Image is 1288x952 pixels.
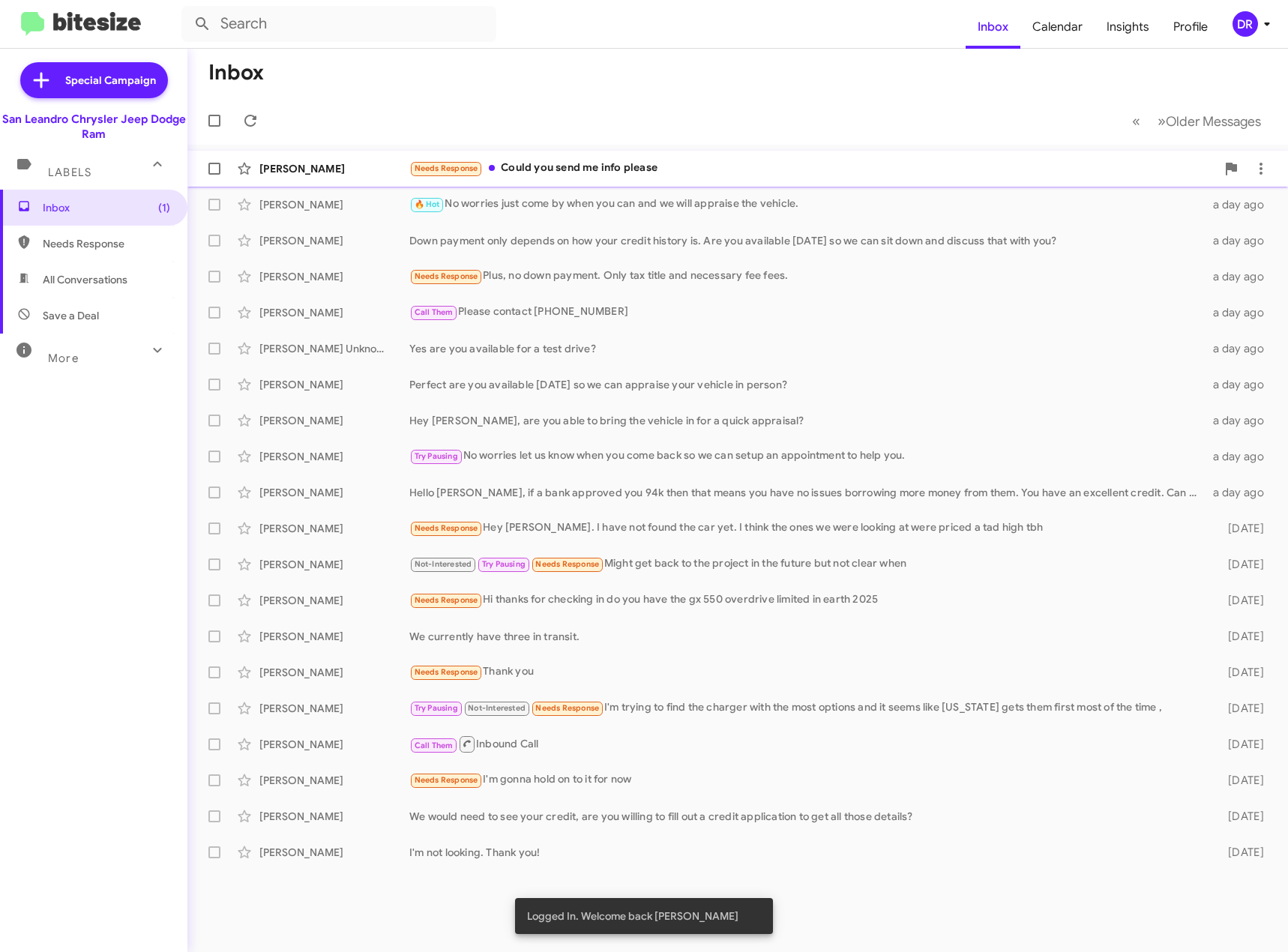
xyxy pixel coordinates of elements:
div: [PERSON_NAME] [259,557,409,572]
div: [PERSON_NAME] [259,269,409,284]
nav: Page navigation example [1124,106,1270,136]
div: Hi thanks for checking in do you have the gx 550 overdrive limited in earth 2025 [409,591,1206,609]
div: [PERSON_NAME] [259,845,409,860]
span: Save a Deal [43,308,99,323]
span: « [1132,112,1140,130]
span: More [48,352,79,365]
span: (1) [158,200,170,215]
div: Thank you [409,663,1206,681]
input: Search [181,6,496,42]
div: Might get back to the project in the future but not clear when [409,555,1206,573]
div: a day ago [1206,269,1276,284]
div: [PERSON_NAME] [259,629,409,644]
div: [DATE] [1206,737,1276,752]
span: Older Messages [1166,113,1261,130]
span: Try Pausing [415,451,458,461]
div: [PERSON_NAME] [259,773,409,788]
div: Yes are you available for a test drive? [409,341,1206,356]
div: Down payment only depends on how your credit history is. Are you available [DATE] so we can sit d... [409,233,1206,248]
div: [PERSON_NAME] [259,449,409,464]
button: Previous [1123,106,1149,136]
span: Needs Response [535,559,599,569]
span: Needs Response [415,523,478,533]
div: We currently have three in transit. [409,629,1206,644]
div: Please contact [PHONE_NUMBER] [409,304,1206,321]
span: Not-Interested [468,703,526,713]
div: Hey [PERSON_NAME], are you able to bring the vehicle in for a quick appraisal? [409,413,1206,428]
span: Special Campaign [65,73,156,88]
div: [PERSON_NAME] [259,233,409,248]
span: Try Pausing [415,703,458,713]
div: [DATE] [1206,773,1276,788]
div: Hey [PERSON_NAME]. I have not found the car yet. I think the ones we were looking at were priced ... [409,519,1206,537]
span: Logged In. Welcome back [PERSON_NAME] [527,909,738,924]
div: I'm trying to find the charger with the most options and it seems like [US_STATE] gets them first... [409,699,1206,717]
div: Could you send me info please [409,160,1216,177]
span: Needs Response [415,163,478,173]
div: a day ago [1206,233,1276,248]
div: DR [1233,11,1258,37]
div: a day ago [1206,341,1276,356]
div: [DATE] [1206,665,1276,680]
div: [PERSON_NAME] [259,593,409,608]
div: [PERSON_NAME] [259,413,409,428]
a: Inbox [966,5,1020,49]
span: Needs Response [415,667,478,677]
span: Needs Response [415,271,478,281]
span: Call Them [415,307,454,317]
div: [DATE] [1206,629,1276,644]
span: Needs Response [535,703,599,713]
div: No worries let us know when you come back so we can setup an appointment to help you. [409,448,1206,465]
div: I'm not looking. Thank you! [409,845,1206,860]
div: Perfect are you available [DATE] so we can appraise your vehicle in person? [409,377,1206,392]
div: [DATE] [1206,557,1276,572]
a: Calendar [1020,5,1095,49]
div: [PERSON_NAME] [259,161,409,176]
span: All Conversations [43,272,127,287]
div: [DATE] [1206,593,1276,608]
div: a day ago [1206,197,1276,212]
div: a day ago [1206,413,1276,428]
div: Hello [PERSON_NAME], if a bank approved you 94k then that means you have no issues borrowing more... [409,485,1206,500]
div: [PERSON_NAME] [259,737,409,752]
div: We would need to see your credit, are you willing to fill out a credit application to get all tho... [409,809,1206,824]
div: a day ago [1206,485,1276,500]
div: a day ago [1206,377,1276,392]
div: Inbound Call [409,735,1206,753]
div: No worries just come by when you can and we will appraise the vehicle. [409,196,1206,213]
div: [PERSON_NAME] [259,305,409,320]
div: [PERSON_NAME] [259,485,409,500]
button: Next [1149,106,1270,136]
span: Needs Response [415,775,478,785]
div: [DATE] [1206,845,1276,860]
span: » [1158,112,1166,130]
div: [DATE] [1206,701,1276,716]
div: [PERSON_NAME] [259,665,409,680]
span: Needs Response [43,236,170,251]
div: [PERSON_NAME] [259,197,409,212]
span: Try Pausing [482,559,526,569]
div: a day ago [1206,305,1276,320]
div: [PERSON_NAME] [259,377,409,392]
a: Special Campaign [20,62,168,98]
span: Not-Interested [415,559,472,569]
span: Needs Response [415,595,478,605]
h1: Inbox [208,61,264,85]
div: [PERSON_NAME] [259,521,409,536]
div: Plus, no down payment. Only tax title and necessary fee fees. [409,268,1206,285]
span: Labels [48,166,91,179]
span: 🔥 Hot [415,199,440,209]
div: [PERSON_NAME] [259,809,409,824]
a: Profile [1161,5,1220,49]
div: [PERSON_NAME] [259,701,409,716]
button: DR [1220,11,1272,37]
div: [DATE] [1206,521,1276,536]
div: [PERSON_NAME] Unknown [259,341,409,356]
div: [DATE] [1206,809,1276,824]
div: I'm gonna hold on to it for now [409,771,1206,789]
a: Insights [1095,5,1161,49]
